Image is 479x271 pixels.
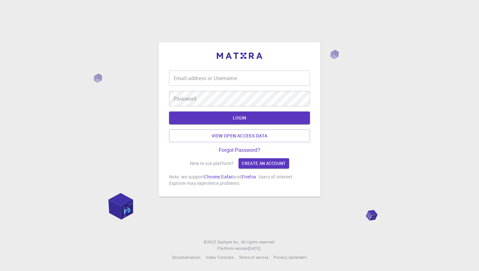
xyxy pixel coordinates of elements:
[204,174,220,180] a: Chrome
[204,239,217,245] span: © 2025
[190,160,233,167] p: New to our platform?
[273,254,307,261] a: Privacy statement
[206,254,234,261] a: Video Tutorials
[273,255,307,260] span: Privacy statement
[217,245,248,252] span: Platform version
[206,255,234,260] span: Video Tutorials
[248,245,262,252] a: [DATE].
[219,147,260,153] a: Forgot Password?
[248,246,262,251] span: [DATE] .
[172,254,200,261] a: Documentation
[241,239,275,245] span: All rights reserved.
[169,129,310,142] a: View open access data
[217,239,240,245] a: Exabyte Inc.
[239,254,268,261] a: Terms of service
[169,111,310,124] button: LOGIN
[242,174,256,180] a: Firefox
[239,158,289,168] a: Create an account
[221,174,234,180] a: Safari
[172,255,200,260] span: Documentation
[239,255,268,260] span: Terms of service
[169,174,310,186] p: Note: we support , and . Users of Internet Explorer may experience problems.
